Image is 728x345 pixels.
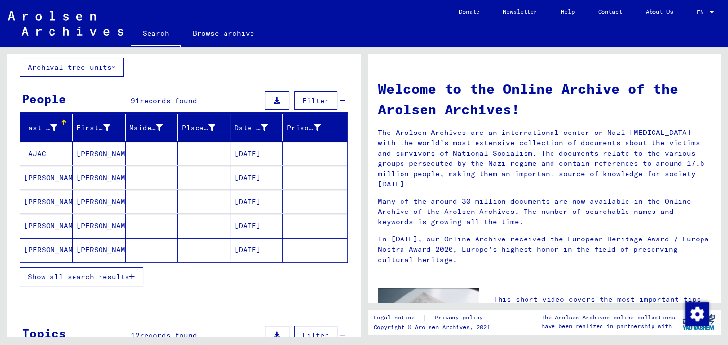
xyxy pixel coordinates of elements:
mat-cell: [PERSON_NAME] [20,214,73,238]
div: Date of Birth [234,120,282,135]
span: Filter [302,331,329,340]
p: This short video covers the most important tips for searching the Online Archive. [494,294,711,315]
div: Place of Birth [182,123,215,133]
div: Last Name [24,123,57,133]
mat-cell: LAJAC [20,142,73,165]
mat-cell: [PERSON_NAME] [20,166,73,189]
div: Prisoner # [287,123,320,133]
span: EN [697,9,707,16]
span: records found [140,96,197,105]
span: 12 [131,331,140,340]
div: First Name [76,120,125,135]
button: Filter [294,91,337,110]
p: The Arolsen Archives online collections [541,313,675,322]
mat-cell: [DATE] [230,214,283,238]
mat-header-cell: First Name [73,114,125,141]
div: Maiden Name [129,120,177,135]
button: Show all search results [20,267,143,286]
div: Maiden Name [129,123,163,133]
p: have been realized in partnership with [541,322,675,331]
mat-cell: [PERSON_NAME] [73,190,125,213]
img: Change consent [685,302,709,326]
span: Filter [302,96,329,105]
h1: Welcome to the Online Archive of the Arolsen Archives! [378,79,711,120]
mat-cell: [DATE] [230,190,283,213]
a: Search [131,22,181,47]
a: Browse archive [181,22,266,45]
div: Date of Birth [234,123,268,133]
mat-cell: [PERSON_NAME] [73,166,125,189]
mat-header-cell: Prisoner # [283,114,347,141]
mat-header-cell: Maiden Name [126,114,178,141]
mat-cell: [DATE] [230,142,283,165]
img: yv_logo.png [680,310,717,334]
mat-header-cell: Date of Birth [230,114,283,141]
mat-cell: [DATE] [230,166,283,189]
mat-cell: [DATE] [230,238,283,262]
mat-cell: [PERSON_NAME] [73,142,125,165]
span: Show all search results [28,272,129,281]
div: Change consent [685,302,708,325]
p: Many of the around 30 million documents are now available in the Online Archive of the Arolsen Ar... [378,196,711,227]
button: Filter [294,326,337,345]
span: records found [140,331,197,340]
p: The Arolsen Archives are an international center on Nazi [MEDICAL_DATA] with the world’s most ext... [378,128,711,189]
div: People [22,90,66,107]
mat-cell: [PERSON_NAME] [20,190,73,213]
div: | [374,313,495,323]
span: 91 [131,96,140,105]
mat-header-cell: Place of Birth [178,114,230,141]
img: Arolsen_neg.svg [8,11,123,36]
img: video.jpg [378,288,479,343]
mat-cell: [PERSON_NAME] [20,238,73,262]
div: Place of Birth [182,120,230,135]
button: Archival tree units [20,58,124,77]
mat-cell: [PERSON_NAME] [73,214,125,238]
div: Prisoner # [287,120,335,135]
div: Last Name [24,120,72,135]
mat-cell: [PERSON_NAME] [73,238,125,262]
div: Topics [22,324,66,342]
mat-header-cell: Last Name [20,114,73,141]
a: Privacy policy [427,313,495,323]
p: In [DATE], our Online Archive received the European Heritage Award / Europa Nostra Award 2020, Eu... [378,234,711,265]
a: Legal notice [374,313,423,323]
p: Copyright © Arolsen Archives, 2021 [374,323,495,332]
div: First Name [76,123,110,133]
